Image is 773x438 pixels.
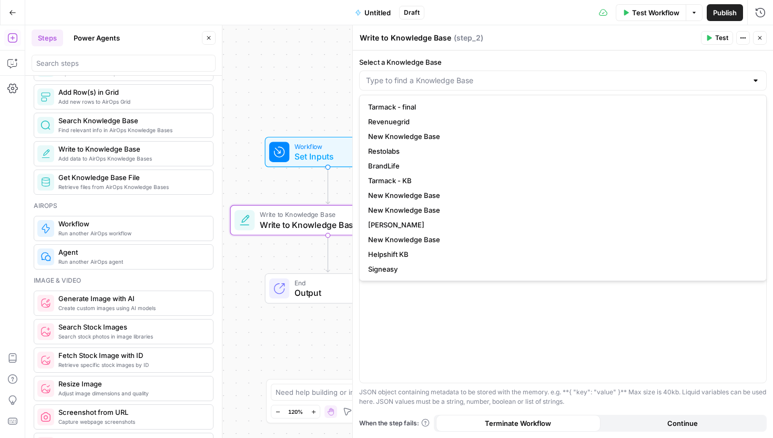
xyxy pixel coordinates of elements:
[58,115,205,126] span: Search Knowledge Base
[58,87,205,97] span: Add Row(s) in Grid
[294,150,357,163] span: Set Inputs
[58,304,205,312] span: Create custom images using AI models
[368,190,754,201] span: New Knowledge Base
[349,4,397,21] button: Untitled
[294,286,380,299] span: Output
[58,322,205,332] span: Search Stock Images
[36,58,211,68] input: Search steps
[616,4,686,21] button: Test Workflow
[58,183,205,191] span: Retrieve files from AirOps Knowledge Bases
[364,7,391,18] span: Untitled
[58,154,205,163] span: Add data to AirOps Knowledge Bases
[67,29,126,46] button: Power Agents
[58,218,205,229] span: Workflow
[632,7,679,18] span: Test Workflow
[326,167,330,204] g: Edge from start to step_2
[715,33,728,43] span: Test
[713,7,737,18] span: Publish
[368,175,754,186] span: Tarmack - KB
[359,387,767,406] div: JSON object containing metadata to be stored with the memory. e.g. **{ "key": "value" }** Max siz...
[58,144,205,154] span: Write to Knowledge Base
[368,116,754,127] span: Revenuegrid
[32,29,63,46] button: Steps
[359,57,767,67] label: Select a Knowledge Base
[368,205,754,215] span: New Knowledge Base
[58,361,205,369] span: Retrieve specific stock images by ID
[58,417,205,426] span: Capture webpage screenshots
[368,146,754,156] span: Restolabs
[58,247,205,257] span: Agent
[368,220,754,230] span: [PERSON_NAME]
[368,234,754,245] span: New Knowledge Base
[601,415,765,432] button: Continue
[294,141,357,151] span: Workflow
[368,131,754,142] span: New Knowledge Base
[288,407,303,416] span: 120%
[58,257,205,266] span: Run another AirOps agent
[230,205,426,236] div: Write to Knowledge BaseWrite to Knowledge BaseStep 2
[368,102,754,112] span: Tarmack - final
[260,210,391,220] span: Write to Knowledge Base
[58,379,205,389] span: Resize Image
[368,161,754,171] span: BrandLife
[667,418,698,429] span: Continue
[58,389,205,397] span: Adjust image dimensions and quality
[58,172,205,183] span: Get Knowledge Base File
[34,276,213,285] div: Image & video
[58,229,205,237] span: Run another AirOps workflow
[58,407,205,417] span: Screenshot from URL
[230,137,426,167] div: WorkflowSet InputsInputs
[260,218,391,231] span: Write to Knowledge Base
[34,201,213,211] div: Airops
[359,419,430,428] a: When the step fails:
[58,350,205,361] span: Fetch Stock Image with ID
[707,4,743,21] button: Publish
[368,264,754,274] span: Signeasy
[404,8,420,17] span: Draft
[58,332,205,341] span: Search stock photos in image libraries
[360,33,451,43] textarea: Write to Knowledge Base
[230,273,426,304] div: EndOutput
[58,97,205,106] span: Add new rows to AirOps Grid
[485,418,551,429] span: Terminate Workflow
[368,249,754,260] span: Helpshift KB
[454,33,483,43] span: ( step_2 )
[58,293,205,304] span: Generate Image with AI
[326,235,330,272] g: Edge from step_2 to end
[701,31,733,45] button: Test
[294,278,380,288] span: End
[366,75,747,86] input: Type to find a Knowledge Base
[58,126,205,134] span: Find relevant info in AirOps Knowledge Bases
